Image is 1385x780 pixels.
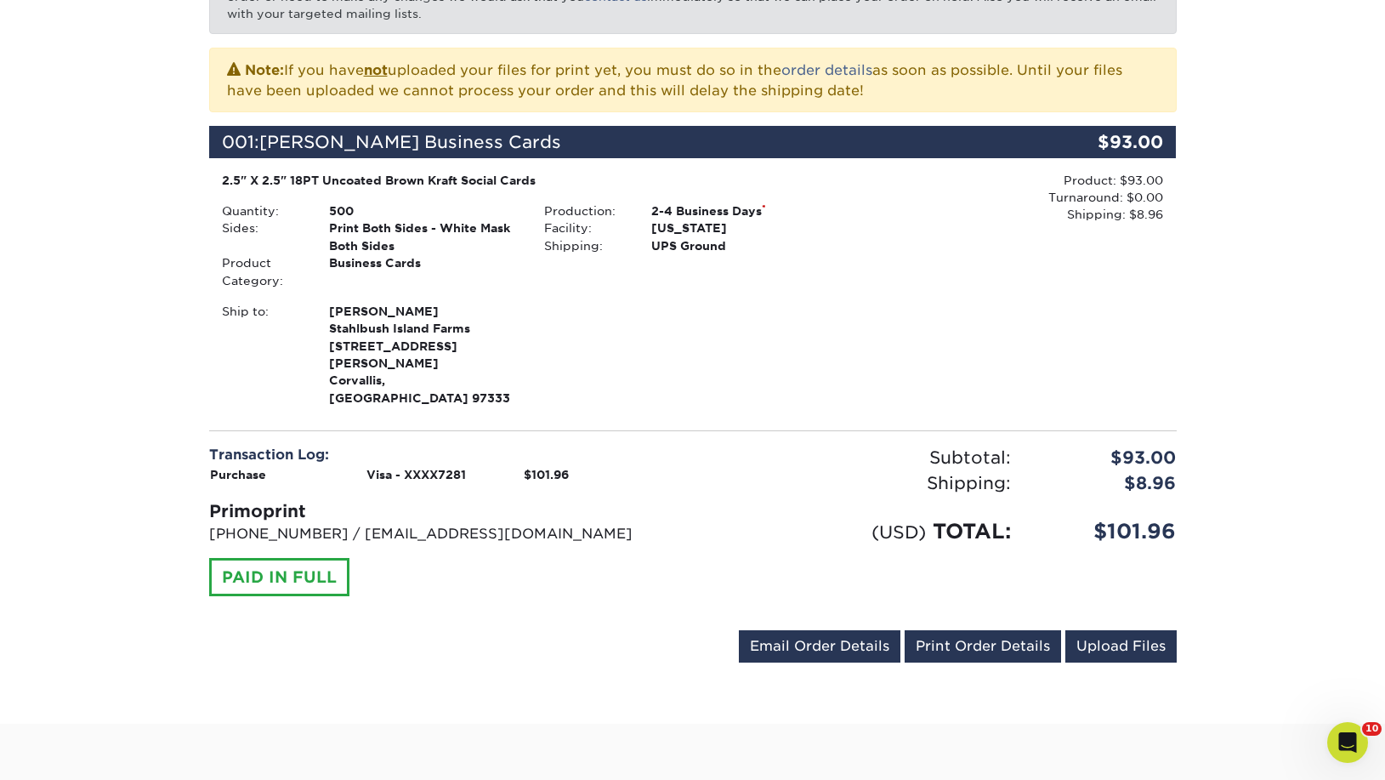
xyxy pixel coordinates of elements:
[366,468,466,481] strong: Visa - XXXX7281
[316,254,531,289] div: Business Cards
[639,202,854,219] div: 2-4 Business Days
[209,303,316,407] div: Ship to:
[329,303,519,320] span: [PERSON_NAME]
[933,519,1011,544] span: TOTAL:
[871,521,926,543] small: (USD)
[531,237,639,254] div: Shipping:
[531,202,639,219] div: Production:
[209,126,1015,158] div: 001:
[531,219,639,236] div: Facility:
[639,219,854,236] div: [US_STATE]
[329,320,519,337] span: Stahlbush Island Farms
[524,468,569,481] strong: $101.96
[329,338,519,373] span: [STREET_ADDRESS][PERSON_NAME]
[1015,126,1177,158] div: $93.00
[209,219,316,254] div: Sides:
[1362,722,1382,736] span: 10
[329,303,519,405] strong: Corvallis, [GEOGRAPHIC_DATA] 97333
[222,172,842,189] div: 2.5" X 2.5" 18PT Uncoated Brown Kraft Social Cards
[209,202,316,219] div: Quantity:
[316,219,531,254] div: Print Both Sides - White Mask Both Sides
[209,524,680,544] p: [PHONE_NUMBER] / [EMAIL_ADDRESS][DOMAIN_NAME]
[781,62,872,78] a: order details
[209,445,680,465] div: Transaction Log:
[209,254,316,289] div: Product Category:
[245,62,284,78] strong: Note:
[1065,630,1177,663] a: Upload Files
[739,630,900,663] a: Email Order Details
[259,132,561,152] span: [PERSON_NAME] Business Cards
[209,558,349,597] div: PAID IN FULL
[316,202,531,219] div: 500
[905,630,1061,663] a: Print Order Details
[1327,722,1368,763] iframe: Intercom live chat
[364,62,388,78] b: not
[693,470,1024,496] div: Shipping:
[1024,516,1189,547] div: $101.96
[854,172,1163,224] div: Product: $93.00 Turnaround: $0.00 Shipping: $8.96
[639,237,854,254] div: UPS Ground
[209,498,680,524] div: Primoprint
[1024,470,1189,496] div: $8.96
[227,59,1159,101] p: If you have uploaded your files for print yet, you must do so in the as soon as possible. Until y...
[693,445,1024,470] div: Subtotal:
[210,468,266,481] strong: Purchase
[1024,445,1189,470] div: $93.00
